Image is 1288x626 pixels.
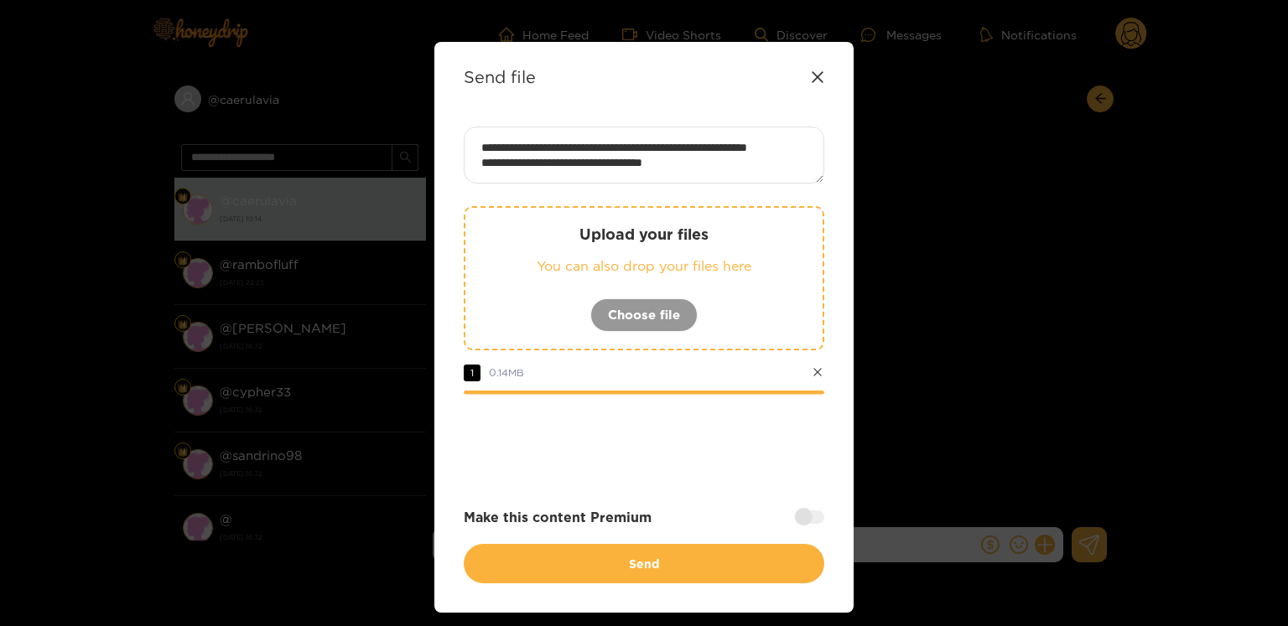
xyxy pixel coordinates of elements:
strong: Send file [464,67,536,86]
p: Upload your files [499,225,789,244]
button: Choose file [590,298,698,332]
span: 1 [464,365,480,381]
p: You can also drop your files here [499,256,789,276]
span: 0.14 MB [489,367,524,378]
button: Send [464,544,824,583]
strong: Make this content Premium [464,508,652,527]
